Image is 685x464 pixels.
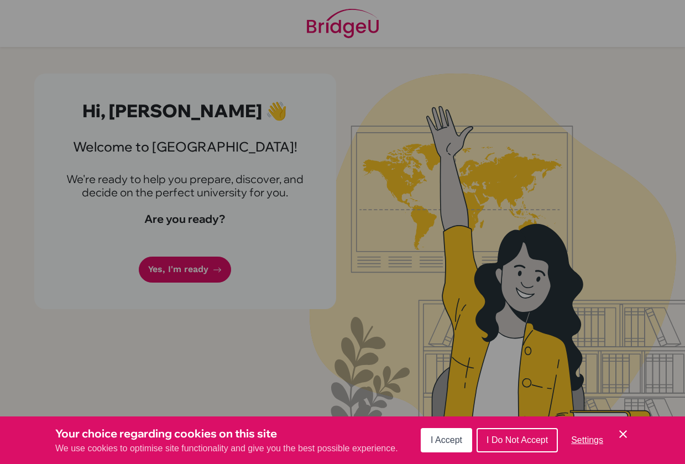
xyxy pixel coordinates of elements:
span: I Do Not Accept [487,435,548,445]
button: Save and close [616,427,630,441]
h3: Your choice regarding cookies on this site [55,425,398,442]
button: Settings [562,429,612,451]
p: We use cookies to optimise site functionality and give you the best possible experience. [55,442,398,455]
span: Settings [571,435,603,445]
span: I Accept [431,435,462,445]
button: I Accept [421,428,472,452]
button: I Do Not Accept [477,428,558,452]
